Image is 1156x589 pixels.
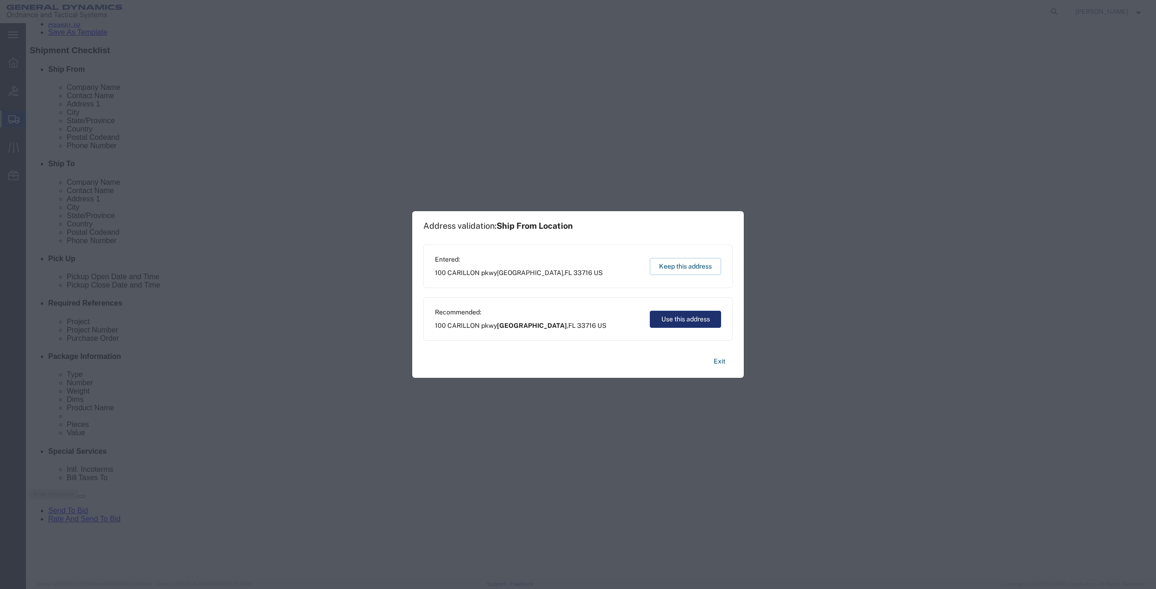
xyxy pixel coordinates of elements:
span: 33716 [573,269,592,276]
button: Exit [706,353,733,370]
span: US [594,269,603,276]
span: Recommended: [435,307,606,317]
button: Use this address [650,311,721,328]
span: 100 CARILLON pkwy , [435,268,603,278]
span: FL [568,322,576,329]
span: 100 CARILLON pkwy , [435,321,606,331]
span: 33716 [577,322,596,329]
span: Entered: [435,255,603,264]
h1: Address validation: [423,221,573,231]
span: FL [565,269,572,276]
span: [GEOGRAPHIC_DATA] [497,269,563,276]
span: [GEOGRAPHIC_DATA] [497,322,567,329]
span: US [597,322,606,329]
button: Keep this address [650,258,721,275]
span: Ship From Location [496,221,573,231]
